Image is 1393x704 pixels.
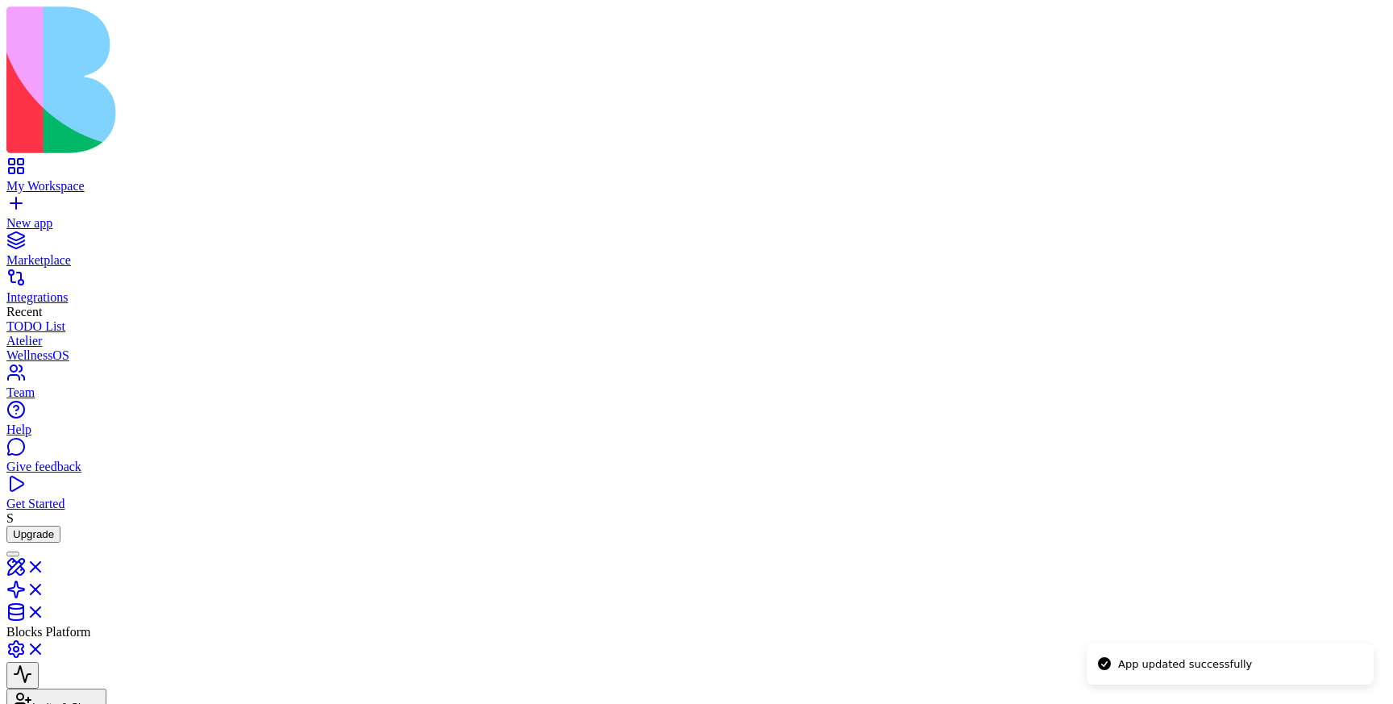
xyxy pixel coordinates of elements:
button: Upgrade [6,526,60,543]
span: Recent [6,305,42,319]
span: Blocks Platform [6,625,90,639]
div: My Workspace [6,179,1387,194]
div: Help [6,423,1387,437]
span: S [6,511,14,525]
a: New app [6,202,1387,231]
a: Integrations [6,276,1387,305]
a: Atelier [6,334,1387,348]
div: Integrations [6,290,1387,305]
a: Give feedback [6,445,1387,474]
div: Team [6,385,1387,400]
a: TODO List [6,319,1387,334]
div: App updated successfully [1118,656,1252,673]
img: logo [6,6,655,153]
a: Help [6,408,1387,437]
div: New app [6,216,1387,231]
a: Team [6,371,1387,400]
a: Upgrade [6,527,60,540]
div: Give feedback [6,460,1387,474]
div: Get Started [6,497,1387,511]
a: Get Started [6,482,1387,511]
div: Marketplace [6,253,1387,268]
a: WellnessOS [6,348,1387,363]
a: Marketplace [6,239,1387,268]
a: My Workspace [6,165,1387,194]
